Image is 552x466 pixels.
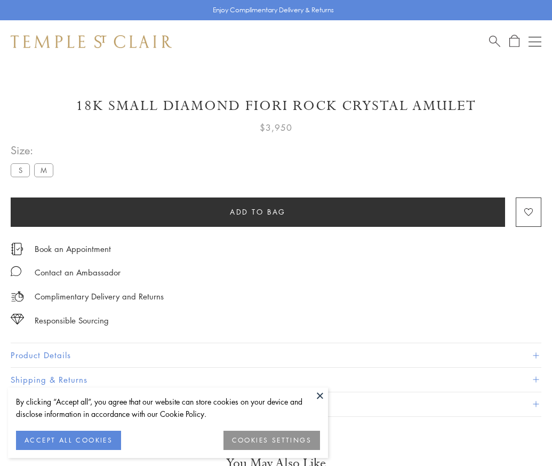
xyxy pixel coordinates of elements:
[230,206,286,218] span: Add to bag
[16,431,121,450] button: ACCEPT ALL COOKIES
[34,163,53,177] label: M
[223,431,320,450] button: COOKIES SETTINGS
[529,35,541,48] button: Open navigation
[35,314,109,327] div: Responsible Sourcing
[11,141,58,159] span: Size:
[11,163,30,177] label: S
[35,243,111,255] a: Book an Appointment
[213,5,334,15] p: Enjoy Complimentary Delivery & Returns
[35,266,121,279] div: Contact an Ambassador
[11,314,24,325] img: icon_sourcing.svg
[509,35,519,48] a: Open Shopping Bag
[11,343,541,367] button: Product Details
[11,243,23,255] img: icon_appointment.svg
[489,35,500,48] a: Search
[11,290,24,303] img: icon_delivery.svg
[35,290,164,303] p: Complimentary Delivery and Returns
[260,121,292,135] span: $3,950
[11,97,541,115] h1: 18K Small Diamond Fiori Rock Crystal Amulet
[11,368,541,392] button: Shipping & Returns
[11,198,505,227] button: Add to bag
[11,35,172,48] img: Temple St. Clair
[16,396,320,420] div: By clicking “Accept all”, you agree that our website can store cookies on your device and disclos...
[11,266,21,277] img: MessageIcon-01_2.svg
